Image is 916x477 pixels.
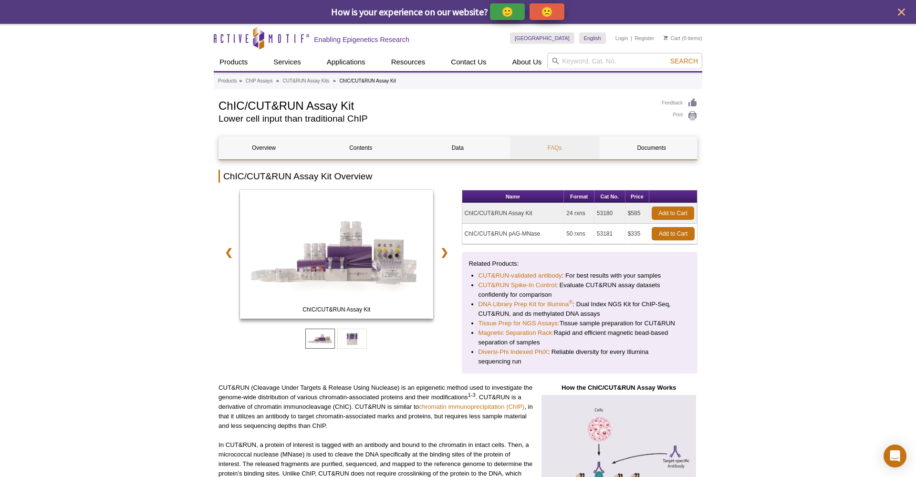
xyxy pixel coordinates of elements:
[419,403,524,410] a: chromatin immunoprecipitation (ChIP)
[479,319,681,328] li: Tissue sample preparation for CUT&RUN
[625,190,649,203] th: Price
[652,207,694,220] a: Add to Cart
[314,35,409,44] h2: Enabling Epigenetics Research
[615,35,628,41] a: Login
[385,53,431,71] a: Resources
[662,98,697,108] a: Feedback
[321,53,371,71] a: Applications
[331,6,488,18] span: How is your experience on our website?
[479,271,681,280] li: : For best results with your samples
[664,35,680,41] a: Cart
[479,300,573,309] a: DNA Library Prep Kit for Illumina®
[547,53,702,69] input: Keyword, Cat. No.
[462,224,564,244] td: ChIC/CUT&RUN pAG-MNase
[462,190,564,203] th: Name
[282,77,329,85] a: CUT&RUN Assay Kits
[240,190,433,321] a: ChIC/CUT&RUN Assay Kit
[625,224,649,244] td: $335
[333,78,336,83] li: »
[895,6,907,18] button: close
[246,77,273,85] a: ChIP Assays
[579,32,606,44] a: English
[219,383,533,431] p: CUT&RUN (Cleavage Under Targets & Release Using Nuclease) is an epigenetic method used to investi...
[479,347,548,357] a: Diversi-Phi Indexed PhiX
[667,57,701,65] button: Search
[219,241,239,263] a: ❮
[316,136,406,159] a: Contents
[479,280,556,290] a: CUT&RUN Spike-In Control
[479,328,554,338] a: Magnetic Separation Rack:
[662,111,697,121] a: Print
[276,78,279,83] li: »
[468,392,476,398] sup: 1-3
[434,241,455,263] a: ❯
[469,259,691,269] p: Related Products:
[510,136,600,159] a: FAQs
[664,35,668,40] img: Your Cart
[339,78,396,83] li: ChIC/CUT&RUN Assay Kit
[479,300,681,319] li: : Dual Index NGS Kit for ChIP-Seq, CUT&RUN, and ds methylated DNA assays
[268,53,307,71] a: Services
[510,32,574,44] a: [GEOGRAPHIC_DATA]
[445,53,492,71] a: Contact Us
[242,305,431,314] span: ChIC/CUT&RUN Assay Kit
[635,35,654,41] a: Register
[569,299,572,305] sup: ®
[594,203,625,224] td: 53180
[479,271,562,280] a: CUT&RUN-validated antibody
[240,190,433,319] img: ChIC/CUT&RUN Assay Kit
[219,136,309,159] a: Overview
[884,445,906,467] div: Open Intercom Messenger
[214,53,253,71] a: Products
[479,347,681,366] li: : Reliable diversity for every Illumina sequencing run
[219,170,697,183] h2: ChIC/CUT&RUN Assay Kit Overview
[239,78,242,83] li: »
[625,203,649,224] td: $585
[501,6,513,18] p: 🙂
[541,6,553,18] p: 🙁
[564,190,594,203] th: Format
[670,57,698,65] span: Search
[564,224,594,244] td: 50 rxns
[607,136,697,159] a: Documents
[664,32,702,44] li: (0 items)
[219,98,652,112] h1: ChIC/CUT&RUN Assay Kit
[594,224,625,244] td: 53181
[507,53,548,71] a: About Us
[218,77,237,85] a: Products
[479,280,681,300] li: : Evaluate CUT&RUN assay datasets confidently for comparison
[462,203,564,224] td: ChIC/CUT&RUN Assay Kit
[631,32,632,44] li: |
[219,114,652,123] h2: Lower cell input than traditional ChIP
[413,136,502,159] a: Data
[594,190,625,203] th: Cat No.
[479,319,560,328] a: Tissue Prep for NGS Assays:
[562,384,676,391] strong: How the ChIC/CUT&RUN Assay Works
[564,203,594,224] td: 24 rxns
[652,227,695,240] a: Add to Cart
[479,328,681,347] li: Rapid and efficient magnetic bead-based separation of samples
